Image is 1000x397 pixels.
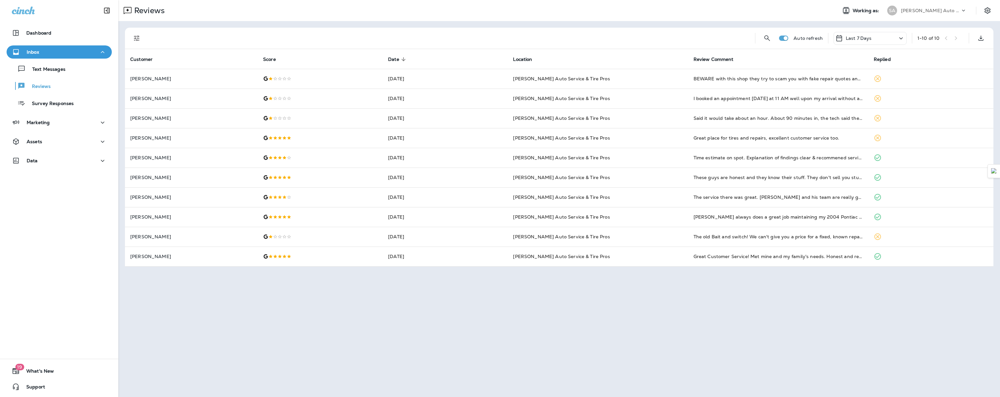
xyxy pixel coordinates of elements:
p: Assets [27,139,42,144]
button: Text Messages [7,62,112,76]
button: Inbox [7,45,112,59]
p: [PERSON_NAME] [130,214,253,220]
span: Date [388,57,399,62]
span: What's New [20,368,54,376]
span: Location [513,56,541,62]
td: [DATE] [383,108,508,128]
button: Assets [7,135,112,148]
button: Support [7,380,112,393]
span: [PERSON_NAME] Auto Service & Tire Pros [513,135,610,141]
span: [PERSON_NAME] Auto Service & Tire Pros [513,76,610,82]
p: Text Messages [26,66,65,73]
span: [PERSON_NAME] Auto Service & Tire Pros [513,155,610,161]
span: [PERSON_NAME] Auto Service & Tire Pros [513,194,610,200]
span: [PERSON_NAME] Auto Service & Tire Pros [513,174,610,180]
span: Working as: [853,8,881,13]
img: Detect Auto [991,168,997,174]
div: Great place for tires and repairs, excellent customer service too. [694,135,863,141]
div: Said it would take about an hour. About 90 minutes in, the tech said the tires could not be eligi... [694,115,863,121]
p: [PERSON_NAME] [130,155,253,160]
p: Marketing [27,120,50,125]
p: [PERSON_NAME] Auto Service & Tire Pros [901,8,960,13]
p: [PERSON_NAME] [130,234,253,239]
td: [DATE] [383,227,508,247]
td: [DATE] [383,207,508,227]
td: [DATE] [383,247,508,266]
span: [PERSON_NAME] Auto Service & Tire Pros [513,115,610,121]
div: BEWARE with this shop they try to scam you with fake repair quotes and deny you service if you do... [694,75,863,82]
p: [PERSON_NAME] [130,175,253,180]
div: SA [887,6,897,15]
span: [PERSON_NAME] Auto Service & Tire Pros [513,253,610,259]
td: [DATE] [383,168,508,187]
p: Reviews [132,6,165,15]
p: Data [27,158,38,163]
button: Collapse Sidebar [98,4,116,17]
span: Replied [874,56,899,62]
div: 1 - 10 of 10 [917,36,939,41]
span: Customer [130,56,161,62]
td: [DATE] [383,128,508,148]
span: [PERSON_NAME] Auto Service & Tire Pros [513,234,610,240]
span: 19 [15,364,24,370]
div: I booked an appointment on Friday at 11 AM well upon my arrival without any phone call I was told... [694,95,863,102]
div: These guys are honest and they know their stuff. They don't sell you stuff you don't need and the... [694,174,863,181]
td: [DATE] [383,148,508,168]
div: Great Customer Service! Met mine and my family's needs. Honest and reliable! Tires that lasted al... [694,253,863,260]
button: Filters [130,32,143,45]
button: Dashboard [7,26,112,40]
p: Last 7 Days [846,36,872,41]
span: Customer [130,57,153,62]
span: Score [263,57,276,62]
span: [PERSON_NAME] Auto Service & Tire Pros [513,95,610,101]
p: Inbox [27,49,39,55]
p: [PERSON_NAME] [130,195,253,200]
p: [PERSON_NAME] [130,135,253,141]
span: Date [388,56,408,62]
button: Export as CSV [974,32,988,45]
p: Dashboard [26,30,51,36]
span: Replied [874,57,891,62]
button: Settings [982,5,993,16]
span: [PERSON_NAME] Auto Service & Tire Pros [513,214,610,220]
div: Time estimate on spot. Explanation of findings clear & recommened service explained. [694,154,863,161]
div: The old Bait and switch! We can't give you a price for a fixed, known repair until I brought it i... [694,233,863,240]
span: Support [20,384,45,392]
span: Review Comment [694,56,742,62]
td: [DATE] [383,89,508,108]
p: Reviews [25,84,51,90]
div: The service there was great. Adrian and his team are really good at what they do. Thank You [694,194,863,200]
button: Survey Responses [7,96,112,110]
span: Location [513,57,532,62]
span: Score [263,56,284,62]
button: Data [7,154,112,167]
div: Sullivans always does a great job maintaining my 2004 Pontiac Vibe. I take my car there for all m... [694,214,863,220]
p: [PERSON_NAME] [130,116,253,121]
p: Survey Responses [25,101,74,107]
p: [PERSON_NAME] [130,76,253,81]
button: Reviews [7,79,112,93]
p: [PERSON_NAME] [130,254,253,259]
button: Search Reviews [761,32,774,45]
span: Review Comment [694,57,734,62]
p: Auto refresh [793,36,823,41]
p: [PERSON_NAME] [130,96,253,101]
button: Marketing [7,116,112,129]
td: [DATE] [383,187,508,207]
td: [DATE] [383,69,508,89]
button: 19What's New [7,364,112,378]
